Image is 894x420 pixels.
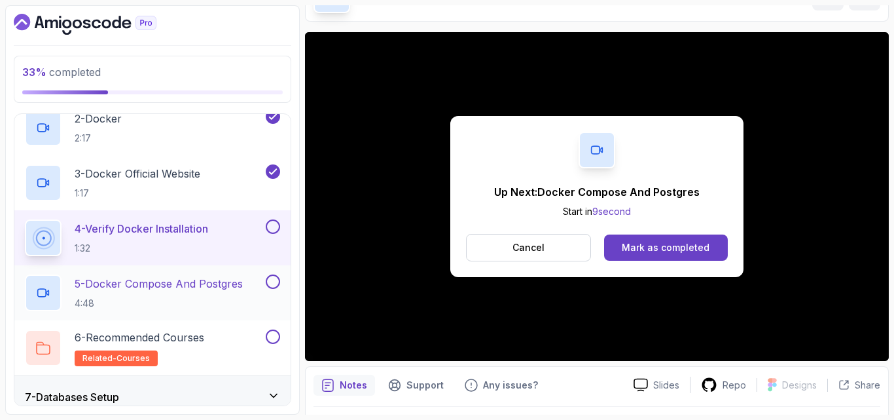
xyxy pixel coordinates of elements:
p: 3 - Docker Official Website [75,166,200,181]
p: Designs [782,379,817,392]
div: Mark as completed [622,241,709,254]
p: Notes [340,379,367,392]
span: completed [22,66,101,79]
p: Slides [653,379,679,392]
a: Slides [623,378,690,392]
button: Feedback button [457,375,546,396]
button: 2-Docker2:17 [25,109,280,146]
p: Start in [494,205,700,218]
button: 5-Docker Compose And Postgres4:48 [25,275,280,311]
button: Support button [380,375,452,396]
p: Repo [723,379,746,392]
button: Share [827,379,880,392]
button: notes button [313,375,375,396]
p: 2:17 [75,132,122,145]
p: Support [406,379,444,392]
iframe: 4 - Verify Docker Installation [305,32,889,361]
button: 7-Databases Setup [14,376,291,418]
button: 6-Recommended Coursesrelated-courses [25,330,280,366]
p: 1:17 [75,187,200,200]
a: Dashboard [14,14,187,35]
p: 6 - Recommended Courses [75,330,204,345]
button: Mark as completed [604,235,728,261]
p: 2 - Docker [75,111,122,126]
h3: 7 - Databases Setup [25,389,119,405]
p: Share [855,379,880,392]
p: Any issues? [483,379,538,392]
p: Cancel [512,241,545,254]
span: 9 second [592,206,631,217]
p: 1:32 [75,242,208,255]
button: 3-Docker Official Website1:17 [25,164,280,201]
p: 5 - Docker Compose And Postgres [75,276,243,292]
button: Cancel [466,234,591,261]
span: 33 % [22,66,46,79]
span: related-courses [82,353,150,364]
a: Repo [690,377,757,393]
button: 4-Verify Docker Installation1:32 [25,220,280,256]
p: Up Next: Docker Compose And Postgres [494,184,700,200]
p: 4 - Verify Docker Installation [75,221,208,237]
p: 4:48 [75,297,243,310]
